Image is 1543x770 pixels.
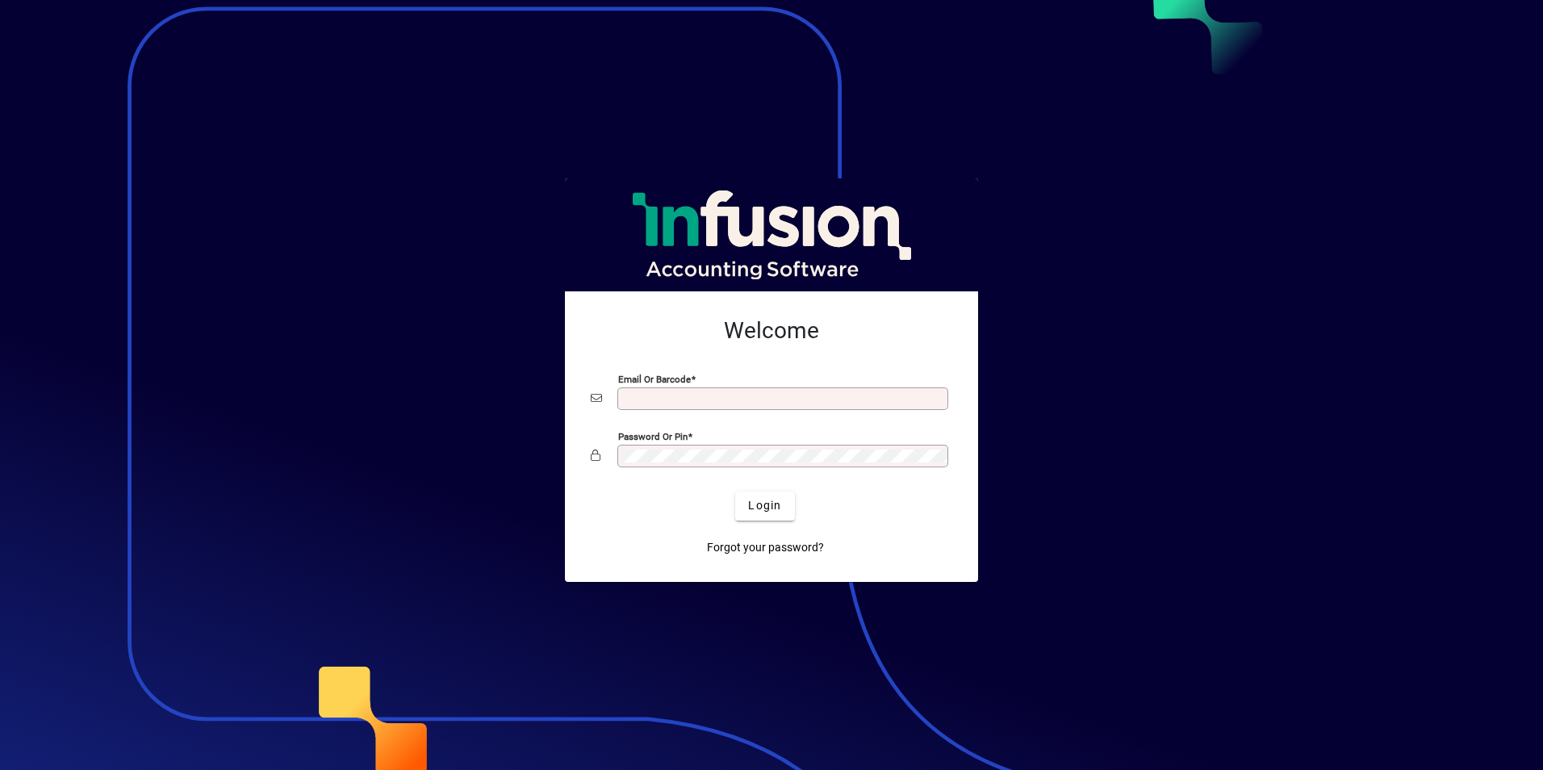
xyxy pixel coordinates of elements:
span: Forgot your password? [707,539,824,556]
span: Login [748,497,781,514]
a: Forgot your password? [700,534,830,563]
mat-label: Password or Pin [618,430,688,441]
button: Login [735,492,794,521]
mat-label: Email or Barcode [618,373,691,384]
h2: Welcome [591,317,952,345]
